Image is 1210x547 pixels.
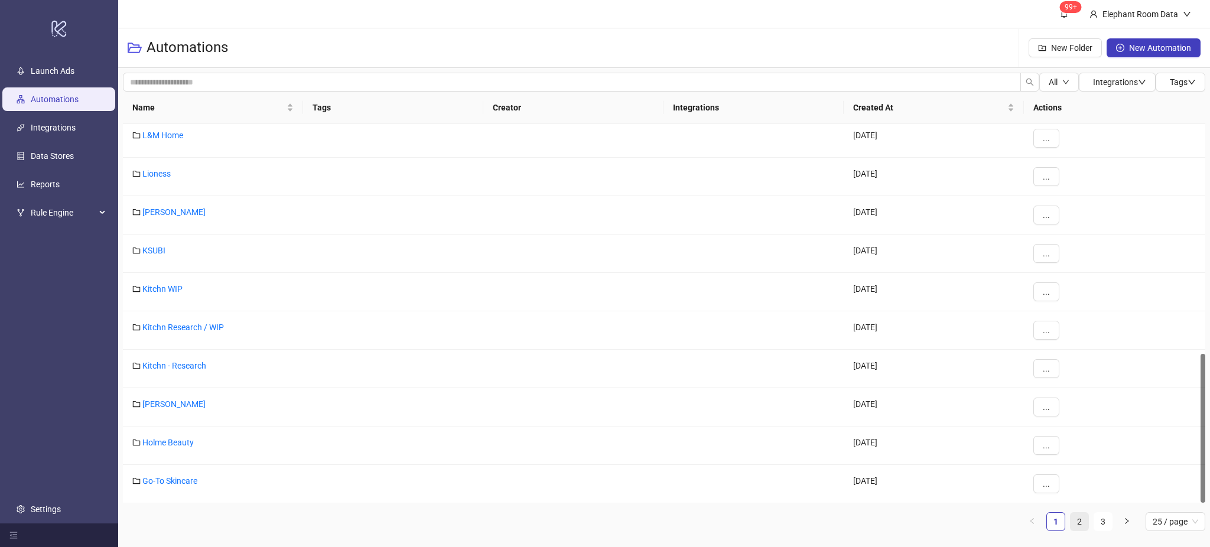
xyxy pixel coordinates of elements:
span: user [1089,10,1098,18]
span: folder [132,285,141,293]
a: Reports [31,180,60,189]
button: ... [1033,321,1059,340]
span: folder [132,131,141,139]
span: Name [132,101,284,114]
span: folder-open [128,41,142,55]
span: down [1062,79,1069,86]
div: [DATE] [844,196,1024,235]
div: [DATE] [844,388,1024,426]
span: Tags [1170,77,1196,87]
a: KSUBI [142,246,165,255]
span: menu-fold [9,531,18,539]
button: ... [1033,244,1059,263]
th: Integrations [663,92,844,124]
span: Created At [853,101,1005,114]
div: Elephant Room Data [1098,8,1183,21]
span: folder [132,438,141,447]
span: down [1183,10,1191,18]
a: Kitchn WIP [142,284,183,294]
span: 25 / page [1153,513,1198,530]
div: [DATE] [844,426,1024,465]
a: Integrations [31,123,76,132]
th: Tags [303,92,483,124]
a: [PERSON_NAME] [142,207,206,217]
button: Integrationsdown [1079,73,1156,92]
span: plus-circle [1116,44,1124,52]
span: ... [1043,134,1050,143]
th: Actions [1024,92,1205,124]
span: folder-add [1038,44,1046,52]
a: Settings [31,504,61,514]
span: New Folder [1051,43,1092,53]
a: 3 [1094,513,1112,530]
button: Tagsdown [1156,73,1205,92]
span: down [1138,78,1146,86]
span: folder [132,246,141,255]
button: ... [1033,206,1059,224]
th: Name [123,92,303,124]
span: ... [1043,441,1050,450]
a: Holme Beauty [142,438,194,447]
a: Launch Ads [31,66,74,76]
span: folder [132,323,141,331]
button: left [1023,512,1042,531]
div: Page Size [1146,512,1205,531]
button: ... [1033,359,1059,378]
span: ... [1043,325,1050,335]
span: fork [17,209,25,217]
th: Creator [483,92,663,124]
button: New Folder [1029,38,1102,57]
h3: Automations [147,38,228,57]
span: bell [1060,9,1068,18]
li: Previous Page [1023,512,1042,531]
a: 2 [1071,513,1088,530]
span: right [1123,517,1130,525]
li: Next Page [1117,512,1136,531]
span: ... [1043,287,1050,297]
span: folder [132,362,141,370]
li: 2 [1070,512,1089,531]
span: folder [132,400,141,408]
span: ... [1043,402,1050,412]
a: Kitchn Research / WIP [142,323,224,332]
a: [PERSON_NAME] [142,399,206,409]
span: Integrations [1093,77,1146,87]
button: ... [1033,282,1059,301]
button: ... [1033,129,1059,148]
a: Data Stores [31,151,74,161]
span: ... [1043,210,1050,220]
span: ... [1043,249,1050,258]
a: 1 [1047,513,1065,530]
span: down [1188,78,1196,86]
a: Kitchn - Research [142,361,206,370]
div: [DATE] [844,158,1024,196]
span: New Automation [1129,43,1191,53]
span: Rule Engine [31,201,96,224]
div: [DATE] [844,311,1024,350]
a: Go-To Skincare [142,476,197,486]
span: folder [132,170,141,178]
div: [DATE] [844,235,1024,273]
button: New Automation [1107,38,1201,57]
button: ... [1033,167,1059,186]
th: Created At [844,92,1024,124]
span: search [1026,78,1034,86]
button: ... [1033,436,1059,455]
button: Alldown [1039,73,1079,92]
span: folder [132,208,141,216]
div: [DATE] [844,465,1024,503]
span: ... [1043,364,1050,373]
div: [DATE] [844,119,1024,158]
a: Automations [31,95,79,104]
div: [DATE] [844,273,1024,311]
span: ... [1043,172,1050,181]
a: L&M Home [142,131,183,140]
span: left [1029,517,1036,525]
span: All [1049,77,1058,87]
li: 3 [1094,512,1113,531]
div: [DATE] [844,350,1024,388]
li: 1 [1046,512,1065,531]
button: ... [1033,474,1059,493]
button: ... [1033,398,1059,416]
span: ... [1043,479,1050,489]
